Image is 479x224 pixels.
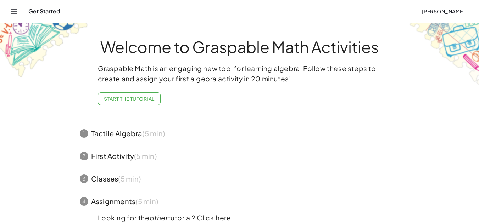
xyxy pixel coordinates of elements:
[80,129,88,138] div: 1
[9,6,20,17] button: Toggle navigation
[422,8,465,15] span: [PERSON_NAME]
[150,213,168,222] em: other
[98,92,161,105] button: Start the Tutorial
[80,152,88,160] div: 2
[71,167,408,190] button: 3Classes(5 min)
[80,174,88,183] div: 3
[98,213,381,223] p: Looking for the tutorial? Click here.
[71,190,408,213] button: 4Assignments(5 min)
[98,63,381,84] p: Graspable Math is an engaging new tool for learning algebra. Follow these steps to create and ass...
[67,39,413,55] h1: Welcome to Graspable Math Activities
[416,5,470,18] button: [PERSON_NAME]
[71,145,408,167] button: 2First Activity(5 min)
[104,96,155,102] span: Start the Tutorial
[71,122,408,145] button: 1Tactile Algebra(5 min)
[80,197,88,206] div: 4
